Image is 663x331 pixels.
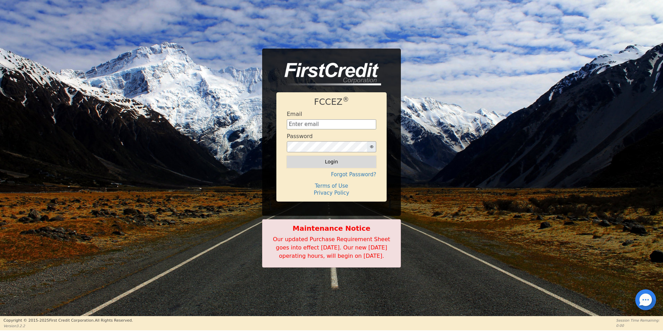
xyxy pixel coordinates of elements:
[287,141,367,152] input: password
[287,119,376,130] input: Enter email
[276,63,381,86] img: logo-CMu_cnol.png
[273,236,390,259] span: Our updated Purchase Requirement Sheet goes into effect [DATE]. Our new [DATE] operating hours, w...
[287,133,313,139] h4: Password
[266,223,397,234] b: Maintenance Notice
[3,323,133,329] p: Version 3.2.2
[287,156,376,168] button: Login
[287,111,302,117] h4: Email
[287,97,376,107] h1: FCCEZ
[616,318,660,323] p: Session Time Remaining:
[95,318,133,323] span: All Rights Reserved.
[287,190,376,196] h4: Privacy Policy
[287,183,376,189] h4: Terms of Use
[3,318,133,324] p: Copyright © 2015- 2025 First Credit Corporation.
[616,323,660,328] p: 0:00
[287,171,376,178] h4: Forgot Password?
[343,96,349,103] sup: ®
